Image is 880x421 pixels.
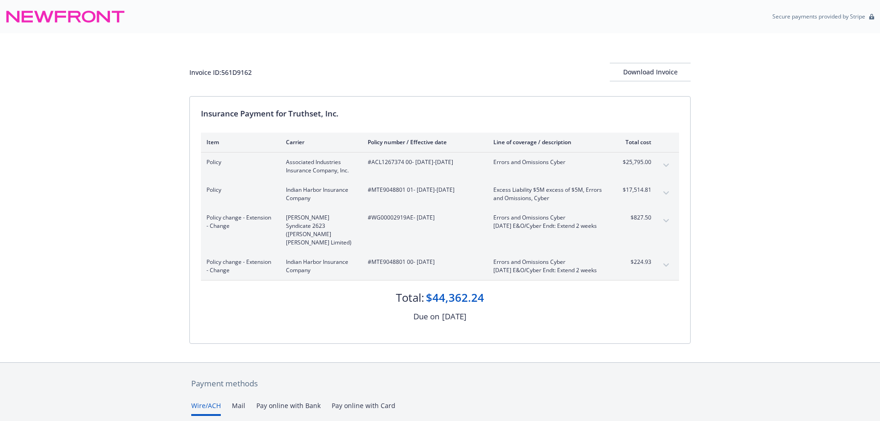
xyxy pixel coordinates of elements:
div: PolicyIndian Harbor Insurance Company#MTE9048801 01- [DATE]-[DATE]Excess Liability $5M excess of ... [201,180,679,208]
button: expand content [659,186,674,201]
span: #ACL1267374 00 - [DATE]-[DATE] [368,158,479,166]
div: Total: [396,290,424,305]
span: Errors and Omissions Cyber [493,258,602,266]
div: Policy change - Extension - ChangeIndian Harbor Insurance Company#MTE9048801 00- [DATE]Errors and... [201,252,679,280]
span: Errors and Omissions Cyber [493,214,602,222]
span: Errors and Omissions Cyber[DATE] E&O/Cyber Endt: Extend 2 weeks [493,214,602,230]
button: Pay online with Bank [256,401,321,416]
span: Policy [206,186,271,194]
div: Insurance Payment for Truthset, Inc. [201,108,679,120]
span: Associated Industries Insurance Company, Inc. [286,158,353,175]
span: Indian Harbor Insurance Company [286,186,353,202]
span: Errors and Omissions Cyber [493,158,602,166]
p: Secure payments provided by Stripe [772,12,865,20]
span: $25,795.00 [617,158,651,166]
div: $44,362.24 [426,290,484,305]
div: [DATE] [442,311,467,323]
span: Errors and Omissions Cyber[DATE] E&O/Cyber Endt: Extend 2 weeks [493,258,602,275]
span: Excess Liability $5M excess of $5M, Errors and Omissions, Cyber [493,186,602,202]
button: expand content [659,214,674,228]
button: expand content [659,258,674,273]
div: Total cost [617,138,651,146]
div: PolicyAssociated Industries Insurance Company, Inc.#ACL1267374 00- [DATE]-[DATE]Errors and Omissi... [201,153,679,180]
div: Policy number / Effective date [368,138,479,146]
div: Item [206,138,271,146]
button: Download Invoice [610,63,691,81]
div: Invoice ID: 561D9162 [189,67,252,77]
span: Policy change - Extension - Change [206,258,271,275]
span: [DATE] E&O/Cyber Endt: Extend 2 weeks [493,266,602,275]
span: Indian Harbor Insurance Company [286,258,353,275]
span: #WG00002919AE - [DATE] [368,214,479,222]
span: [DATE] E&O/Cyber Endt: Extend 2 weeks [493,222,602,230]
div: Policy change - Extension - Change[PERSON_NAME] Syndicate 2623 ([PERSON_NAME] [PERSON_NAME] Limit... [201,208,679,252]
button: Mail [232,401,245,416]
span: $827.50 [617,214,651,222]
span: $224.93 [617,258,651,266]
div: Payment methods [191,378,689,390]
span: #MTE9048801 00 - [DATE] [368,258,479,266]
button: Pay online with Card [332,401,395,416]
div: Line of coverage / description [493,138,602,146]
span: $17,514.81 [617,186,651,194]
div: Due on [413,311,439,323]
span: Policy [206,158,271,166]
span: Policy change - Extension - Change [206,214,271,230]
div: Carrier [286,138,353,146]
button: expand content [659,158,674,173]
span: [PERSON_NAME] Syndicate 2623 ([PERSON_NAME] [PERSON_NAME] Limited) [286,214,353,247]
span: #MTE9048801 01 - [DATE]-[DATE] [368,186,479,194]
button: Wire/ACH [191,401,221,416]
